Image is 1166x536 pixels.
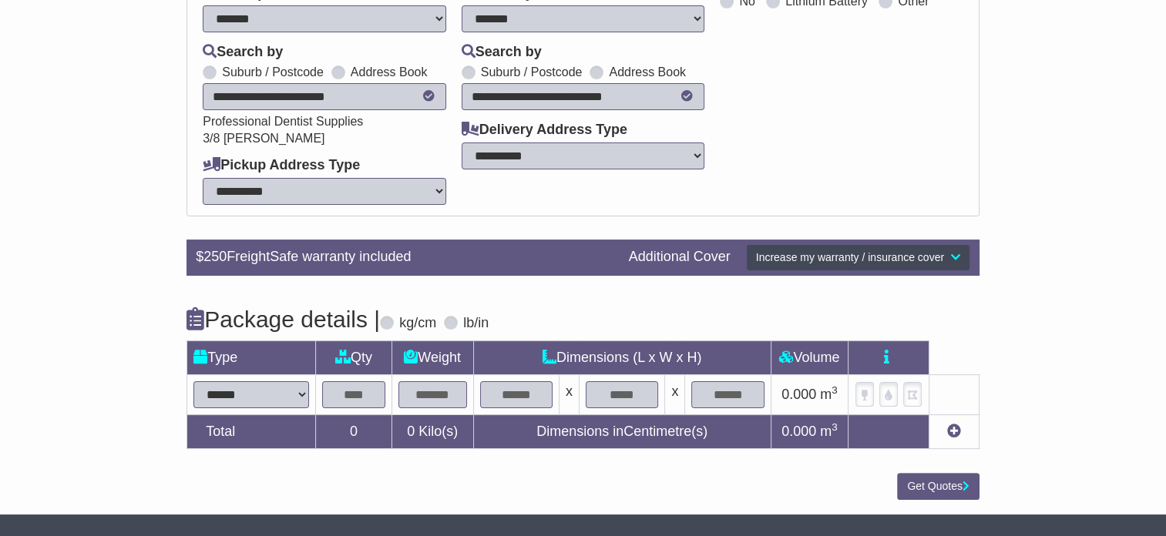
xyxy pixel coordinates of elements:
[391,340,473,374] td: Weight
[188,249,620,266] div: $ FreightSafe warranty included
[481,65,583,79] label: Suburb / Postcode
[665,374,685,414] td: x
[399,315,436,332] label: kg/cm
[463,315,489,332] label: lb/in
[621,249,738,266] div: Additional Cover
[203,115,363,128] span: Professional Dentist Supplies
[781,387,816,402] span: 0.000
[351,65,428,79] label: Address Book
[316,414,391,448] td: 0
[407,424,415,439] span: 0
[203,44,283,61] label: Search by
[203,249,227,264] span: 250
[186,307,380,332] h4: Package details |
[832,421,838,433] sup: 3
[609,65,686,79] label: Address Book
[203,157,360,174] label: Pickup Address Type
[187,340,316,374] td: Type
[947,424,961,439] a: Add new item
[462,44,542,61] label: Search by
[203,132,324,145] span: 3/8 [PERSON_NAME]
[756,251,944,263] span: Increase my warranty / insurance cover
[316,340,391,374] td: Qty
[897,473,980,500] button: Get Quotes
[473,414,771,448] td: Dimensions in Centimetre(s)
[820,387,838,402] span: m
[222,65,324,79] label: Suburb / Postcode
[462,122,627,139] label: Delivery Address Type
[781,424,816,439] span: 0.000
[559,374,579,414] td: x
[187,414,316,448] td: Total
[473,340,771,374] td: Dimensions (L x W x H)
[391,414,473,448] td: Kilo(s)
[832,384,838,396] sup: 3
[746,244,970,271] button: Increase my warranty / insurance cover
[820,424,838,439] span: m
[771,340,848,374] td: Volume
